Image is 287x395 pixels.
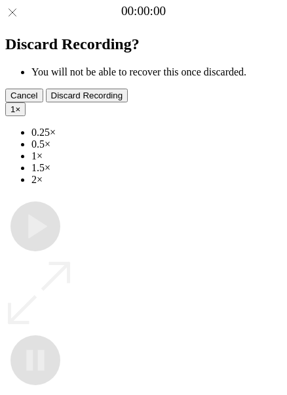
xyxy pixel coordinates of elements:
[31,127,282,138] li: 0.25×
[31,150,282,162] li: 1×
[31,162,282,174] li: 1.5×
[5,89,43,102] button: Cancel
[10,104,15,114] span: 1
[5,102,26,116] button: 1×
[31,174,282,186] li: 2×
[121,4,166,18] a: 00:00:00
[31,138,282,150] li: 0.5×
[46,89,128,102] button: Discard Recording
[31,66,282,78] li: You will not be able to recover this once discarded.
[5,35,282,53] h2: Discard Recording?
